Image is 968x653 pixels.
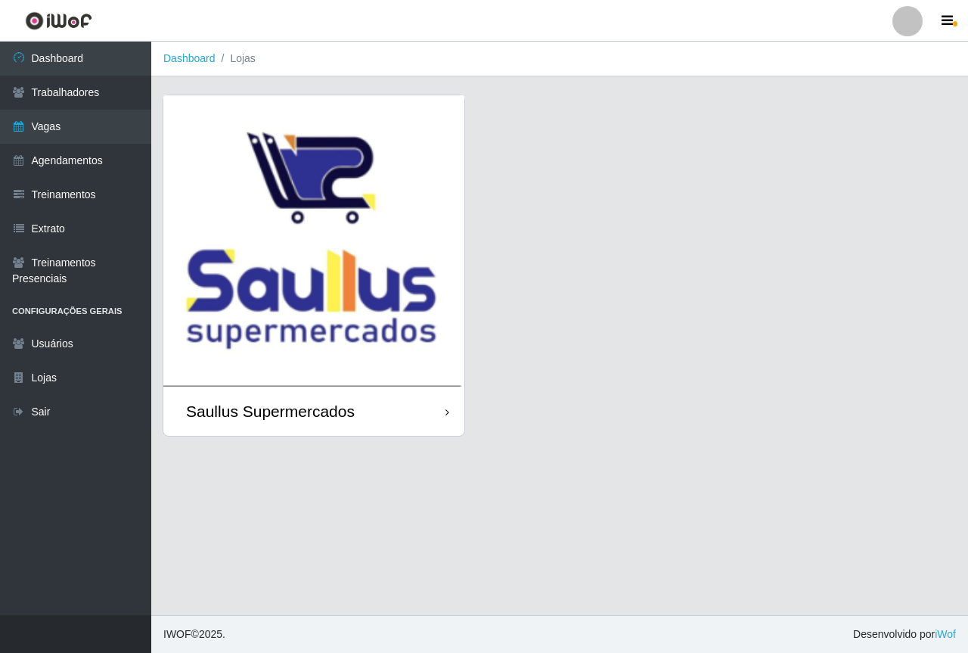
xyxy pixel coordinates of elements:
span: © 2025 . [163,627,225,642]
a: Dashboard [163,52,216,64]
a: Saullus Supermercados [163,95,464,436]
img: CoreUI Logo [25,11,92,30]
nav: breadcrumb [151,42,968,76]
span: IWOF [163,628,191,640]
li: Lojas [216,51,256,67]
span: Desenvolvido por [853,627,956,642]
a: iWof [935,628,956,640]
div: Saullus Supermercados [186,402,355,421]
img: cardImg [163,95,464,387]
